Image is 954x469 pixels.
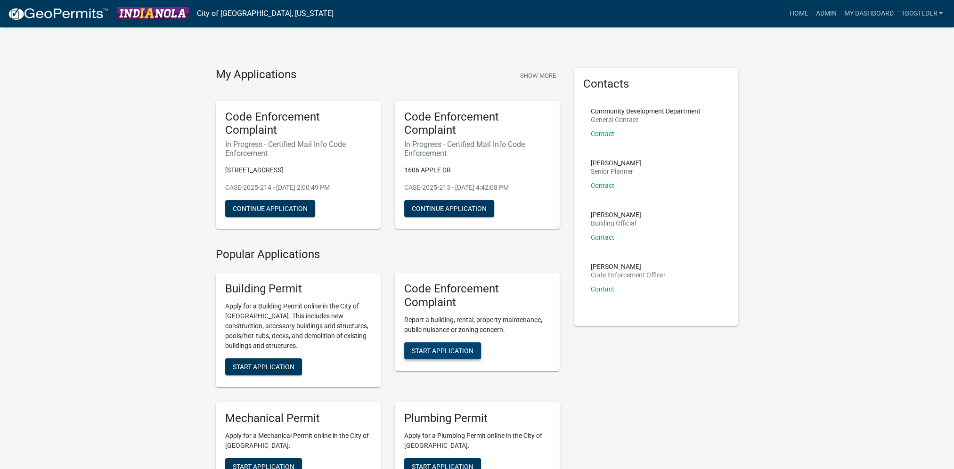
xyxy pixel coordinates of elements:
[591,160,641,166] p: [PERSON_NAME]
[404,282,550,309] h5: Code Enforcement Complaint
[404,315,550,335] p: Report a building, rental, property maintenance, public nuisance or zoning concern.
[197,6,334,22] a: City of [GEOGRAPHIC_DATA], [US_STATE]
[404,342,481,359] button: Start Application
[225,110,371,137] h5: Code Enforcement Complaint
[591,108,701,114] p: Community Development Department
[404,110,550,137] h5: Code Enforcement Complaint
[404,200,494,217] button: Continue Application
[591,272,666,278] p: Code Enforcement Officer
[225,412,371,425] h5: Mechanical Permit
[116,7,189,20] img: City of Indianola, Iowa
[404,431,550,451] p: Apply for a Plumbing Permit online in the City of [GEOGRAPHIC_DATA].
[591,211,641,218] p: [PERSON_NAME]
[233,363,294,371] span: Start Application
[225,183,371,193] p: CASE-2025-214 - [DATE] 2:00:49 PM
[583,77,729,91] h5: Contacts
[591,234,614,241] a: Contact
[225,282,371,296] h5: Building Permit
[225,358,302,375] button: Start Application
[412,347,473,354] span: Start Application
[591,168,641,175] p: Senior Planner
[225,301,371,351] p: Apply for a Building Permit online in the City of [GEOGRAPHIC_DATA]. This includes new constructi...
[785,5,812,23] a: Home
[225,140,371,158] h6: In Progress - Certified Mail Info Code Enforcement
[591,116,701,123] p: General Contact
[516,68,560,83] button: Show More
[591,220,641,226] p: Building Official
[404,183,550,193] p: CASE-2025-213 - [DATE] 4:42:08 PM
[591,263,666,270] p: [PERSON_NAME]
[404,165,550,175] p: 1606 APPLE DR
[216,248,560,261] h4: Popular Applications
[216,68,296,82] h4: My Applications
[225,165,371,175] p: [STREET_ADDRESS]
[591,130,614,137] a: Contact
[812,5,840,23] a: Admin
[591,285,614,293] a: Contact
[840,5,897,23] a: My Dashboard
[225,200,315,217] button: Continue Application
[404,140,550,158] h6: In Progress - Certified Mail Info Code Enforcement
[404,412,550,425] h5: Plumbing Permit
[897,5,946,23] a: tbosteder
[225,431,371,451] p: Apply for a Mechanical Permit online in the City of [GEOGRAPHIC_DATA].
[591,182,614,189] a: Contact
